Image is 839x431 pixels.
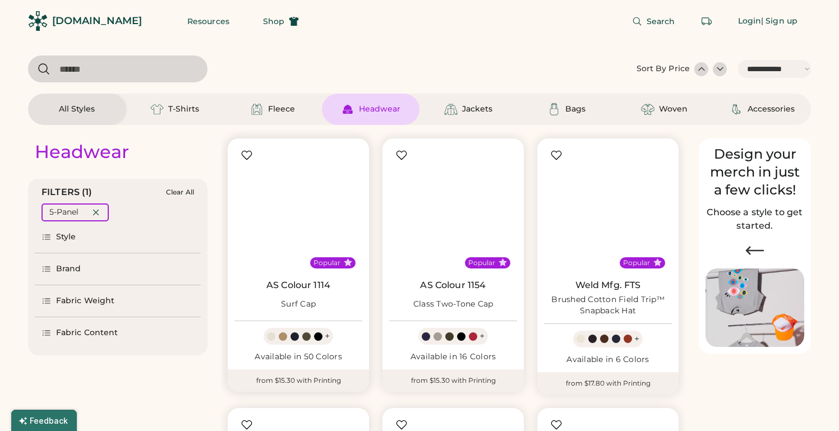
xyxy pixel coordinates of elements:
[499,258,507,267] button: Popular Style
[706,268,804,347] img: Image of Lisa Congdon Eye Print on T-Shirt and Hat
[420,280,486,291] a: AS Colour 1154
[42,186,93,199] div: FILTERS (1)
[761,16,797,27] div: | Sign up
[565,104,586,115] div: Bags
[263,17,284,25] span: Shop
[706,206,804,233] h2: Choose a style to get started.
[537,372,679,395] div: from $17.80 with Printing
[268,104,295,115] div: Fleece
[706,145,804,199] div: Design your merch in just a few clicks!
[389,351,517,363] div: Available in 16 Colors
[634,333,639,345] div: +
[748,104,795,115] div: Accessories
[341,103,354,116] img: Headwear Icon
[59,104,95,115] div: All Styles
[52,14,142,28] div: [DOMAIN_NAME]
[575,280,641,291] a: Weld Mfg. FTS
[344,258,352,267] button: Popular Style
[786,381,834,429] iframe: Front Chat
[659,104,688,115] div: Woven
[444,103,458,116] img: Jackets Icon
[544,294,672,317] div: Brushed Cotton Field Trip™ Snapback Hat
[49,207,79,218] div: 5-Panel
[738,16,762,27] div: Login
[413,299,494,310] div: Class Two-Tone Cap
[56,263,81,275] div: Brand
[35,141,129,163] div: Headwear
[228,369,369,392] div: from $15.30 with Printing
[266,280,330,291] a: AS Colour 1114
[623,258,650,267] div: Popular
[619,10,689,33] button: Search
[56,327,118,339] div: Fabric Content
[314,258,340,267] div: Popular
[56,295,114,307] div: Fabric Weight
[462,104,492,115] div: Jackets
[281,299,316,310] div: Surf Cap
[730,103,743,116] img: Accessories Icon
[389,145,517,273] img: AS Colour 1154 Class Two-Tone Cap
[234,351,362,363] div: Available in 50 Colors
[168,104,199,115] div: T-Shirts
[547,103,561,116] img: Bags Icon
[56,231,76,243] div: Style
[653,258,662,267] button: Popular Style
[234,145,362,273] img: AS Colour 1114 Surf Cap
[150,103,164,116] img: T-Shirts Icon
[28,11,48,31] img: Rendered Logo - Screens
[468,258,495,267] div: Popular
[250,103,264,116] img: Fleece Icon
[250,10,312,33] button: Shop
[647,17,675,25] span: Search
[174,10,243,33] button: Resources
[544,354,672,365] div: Available in 6 Colors
[480,330,485,342] div: +
[325,330,330,342] div: +
[641,103,654,116] img: Woven Icon
[166,188,194,196] div: Clear All
[359,104,400,115] div: Headwear
[544,145,672,273] img: Weld Mfg. FTS Brushed Cotton Field Trip™ Snapback Hat
[637,63,690,75] div: Sort By Price
[695,10,718,33] button: Retrieve an order
[382,369,524,392] div: from $15.30 with Printing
